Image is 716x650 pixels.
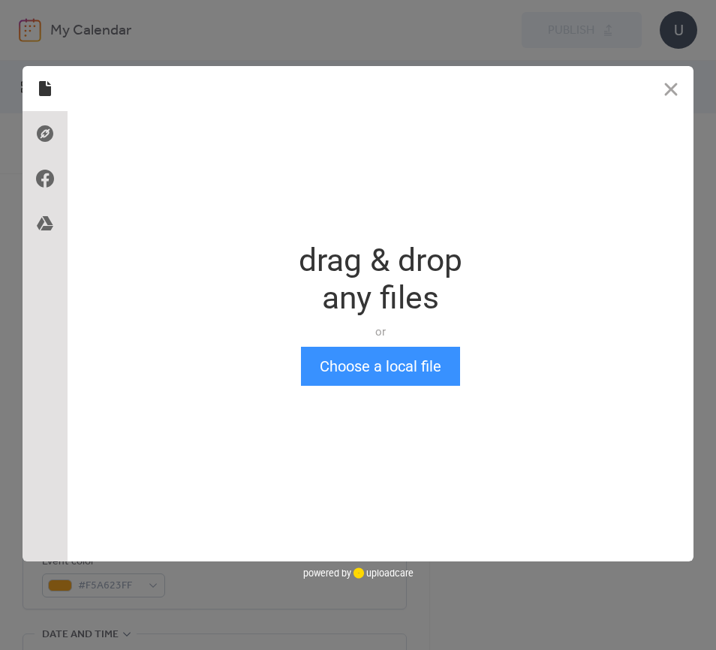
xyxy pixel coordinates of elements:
div: drag & drop any files [299,242,462,317]
div: Google Drive [23,201,68,246]
div: powered by [303,561,414,584]
button: Choose a local file [301,347,460,386]
div: Direct Link [23,111,68,156]
div: Facebook [23,156,68,201]
button: Close [648,66,693,111]
a: uploadcare [351,567,414,579]
div: Local Files [23,66,68,111]
div: or [299,324,462,339]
